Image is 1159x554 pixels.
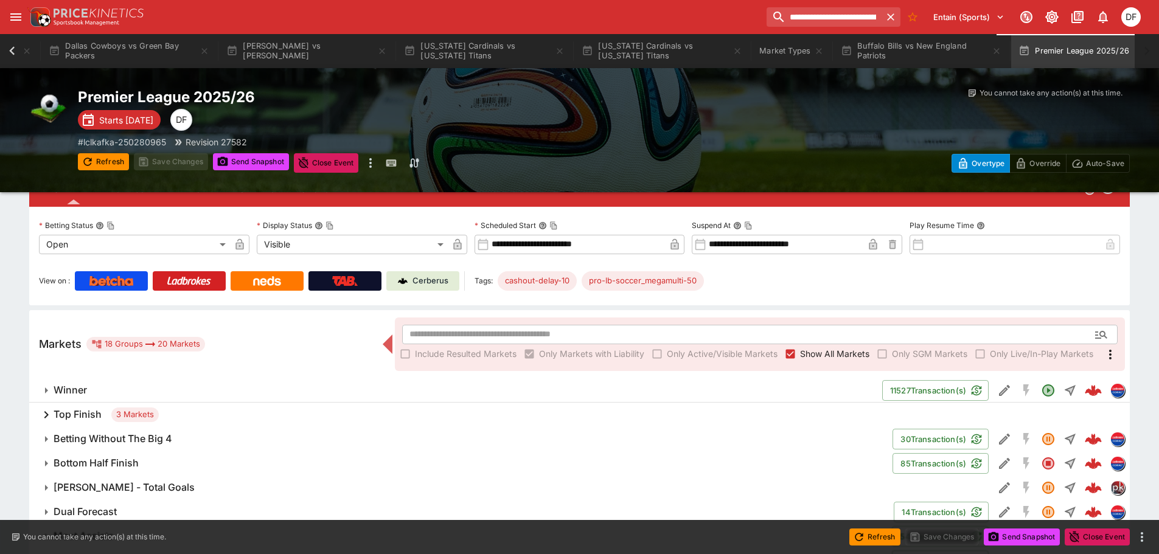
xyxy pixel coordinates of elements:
[111,409,159,421] span: 3 Markets
[1041,6,1063,28] button: Toggle light/dark mode
[1085,431,1102,448] img: logo-cerberus--red.svg
[744,221,753,230] button: Copy To Clipboard
[96,221,104,230] button: Betting StatusCopy To Clipboard
[976,221,985,230] button: Play Resume Time
[498,275,577,287] span: cashout-delay-10
[54,384,87,396] h6: Winner
[1085,504,1102,521] img: logo-cerberus--red.svg
[1037,452,1059,474] button: Closed
[475,220,536,230] p: Scheduled Start
[1011,34,1150,68] button: Premier League 2025/26
[1118,4,1144,30] button: David Foster
[54,432,172,445] h6: Betting Without The Big 4
[892,347,967,360] span: Only SGM Markets
[752,34,831,68] button: Market Types
[1037,477,1059,499] button: Suspended
[1110,456,1125,471] div: lclkafka
[1085,504,1102,521] div: f44654ee-c360-414a-a99e-8ab659e5341d
[415,347,517,360] span: Include Resulted Markets
[1009,154,1066,173] button: Override
[1086,157,1124,170] p: Auto-Save
[54,505,117,518] h6: Dual Forecast
[972,157,1004,170] p: Overtype
[412,275,448,287] p: Cerberus
[994,501,1015,523] button: Edit Detail
[39,271,70,291] label: View on :
[1121,7,1141,27] div: David Foster
[1015,501,1037,523] button: SGM Disabled
[1015,6,1037,28] button: Connected to PK
[1041,456,1056,471] svg: Closed
[1085,382,1102,399] div: 584b33a4-e45e-4ff7-8777-4f87b4084c5f
[834,34,1009,68] button: Buffalo Bills vs New England Patriots
[332,276,358,286] img: TabNZ
[91,337,200,351] div: 18 Groups 20 Markets
[78,153,129,170] button: Refresh
[1059,477,1081,499] button: Straight
[1085,382,1102,399] img: logo-cerberus--red.svg
[1110,383,1125,398] div: lclkafka
[398,276,408,286] img: Cerberus
[882,380,989,401] button: 11527Transaction(s)
[539,347,644,360] span: Only Markets with Liability
[1059,428,1081,450] button: Straight
[1059,379,1081,401] button: Straight
[1037,428,1059,450] button: Suspended
[29,476,994,500] button: [PERSON_NAME] - Total Goals
[1041,480,1056,495] svg: Suspended
[54,408,102,421] h6: Top Finish
[1111,481,1124,494] img: pricekinetics
[29,451,893,476] button: Bottom Half Finish
[894,502,989,522] button: 14Transaction(s)
[1015,477,1037,499] button: SGM Disabled
[1081,427,1105,451] a: ee031898-bd64-4045-aa37-52fce3f135e0
[1090,324,1112,345] button: Open
[767,7,880,27] input: search
[498,271,577,291] div: Betting Target: cerberus
[1037,379,1059,401] button: Open
[893,429,989,449] button: 30Transaction(s)
[1085,431,1102,448] div: ee031898-bd64-4045-aa37-52fce3f135e0
[29,427,893,451] button: Betting Without The Big 4
[253,276,280,286] img: Neds
[54,457,139,469] h6: Bottom Half Finish
[29,500,894,524] button: Dual Forecast
[29,378,882,403] button: Winner
[363,153,378,173] button: more
[1015,452,1037,474] button: SGM Disabled
[1059,501,1081,523] button: Straight
[1015,428,1037,450] button: SGM Disabled
[386,271,459,291] a: Cerberus
[294,153,359,173] button: Close Event
[1081,476,1105,500] a: 63e70aa1-c630-4f45-a528-d2ead6f6ffb9
[1065,528,1130,545] button: Close Event
[582,271,704,291] div: Betting Target: cerberus
[39,220,93,230] p: Betting Status
[1111,432,1124,446] img: lclkafka
[984,528,1060,545] button: Send Snapshot
[106,221,115,230] button: Copy To Clipboard
[952,154,1010,173] button: Overtype
[39,337,82,351] h5: Markets
[1111,384,1124,397] img: lclkafka
[1037,501,1059,523] button: Suspended
[213,153,289,170] button: Send Snapshot
[1085,479,1102,496] div: 63e70aa1-c630-4f45-a528-d2ead6f6ffb9
[54,9,144,18] img: PriceKinetics
[39,235,230,254] div: Open
[5,6,27,28] button: open drawer
[27,5,51,29] img: PriceKinetics Logo
[1103,347,1118,362] svg: More
[574,34,750,68] button: [US_STATE] Cardinals vs [US_STATE] Titans
[980,88,1122,99] p: You cannot take any action(s) at this time.
[667,347,778,360] span: Only Active/Visible Markets
[78,88,604,106] h2: Copy To Clipboard
[910,220,974,230] p: Play Resume Time
[219,34,394,68] button: [PERSON_NAME] vs [PERSON_NAME]
[990,347,1093,360] span: Only Live/In-Play Markets
[733,221,742,230] button: Suspend AtCopy To Clipboard
[582,275,704,287] span: pro-lb-soccer_megamulti-50
[1110,505,1125,519] div: lclkafka
[170,109,192,131] div: David Foster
